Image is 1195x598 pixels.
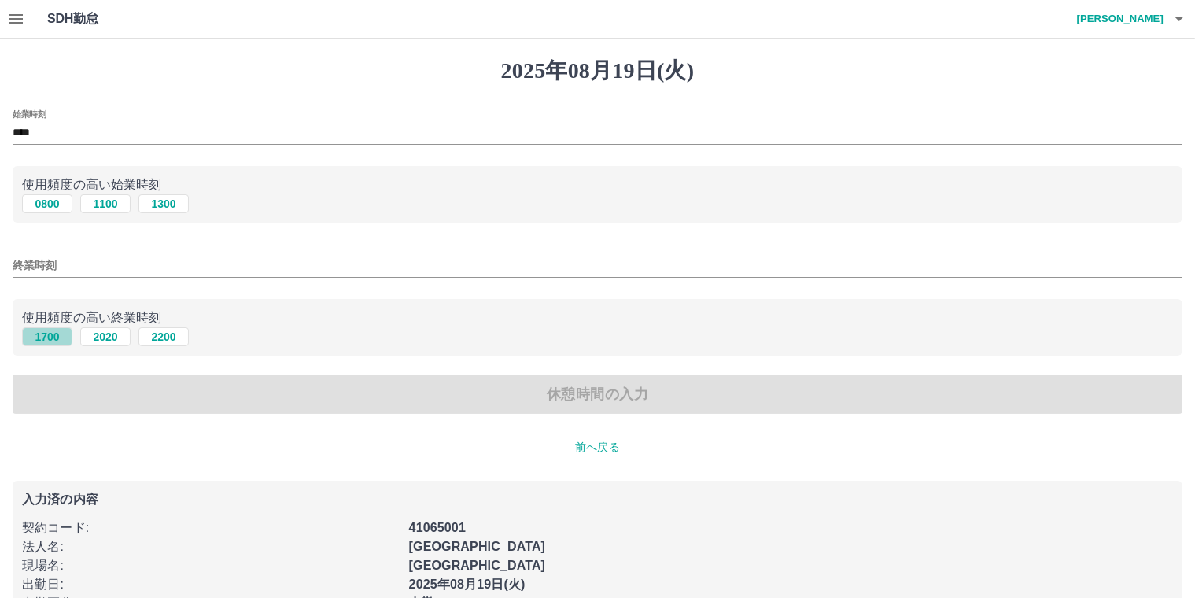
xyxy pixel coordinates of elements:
h1: 2025年08月19日(火) [13,57,1182,84]
b: [GEOGRAPHIC_DATA] [409,540,546,553]
button: 2200 [138,327,189,346]
b: 2025年08月19日(火) [409,578,526,591]
button: 1700 [22,327,72,346]
p: 契約コード : [22,519,400,537]
p: 現場名 : [22,556,400,575]
p: 使用頻度の高い終業時刻 [22,308,1173,327]
button: 1300 [138,194,189,213]
p: 使用頻度の高い始業時刻 [22,175,1173,194]
p: 入力済の内容 [22,493,1173,506]
p: 前へ戻る [13,439,1182,456]
p: 出勤日 : [22,575,400,594]
b: [GEOGRAPHIC_DATA] [409,559,546,572]
button: 0800 [22,194,72,213]
p: 法人名 : [22,537,400,556]
label: 始業時刻 [13,108,46,120]
button: 2020 [80,327,131,346]
b: 41065001 [409,521,466,534]
button: 1100 [80,194,131,213]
